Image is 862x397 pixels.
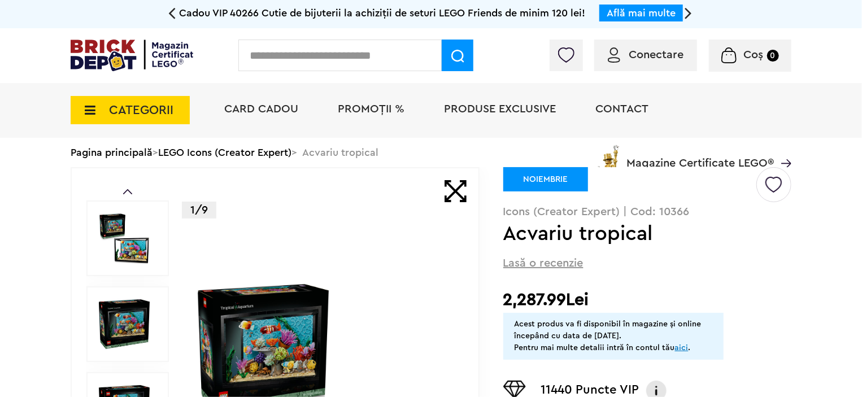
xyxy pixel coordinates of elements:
div: Acest produs va fi disponibil în magazine și online începând cu data de [DATE]. Pentru mai multe ... [515,319,712,354]
span: Coș [744,49,764,60]
a: Contact [595,103,648,115]
span: Cadou VIP 40266 Cutie de bijuterii la achiziții de seturi LEGO Friends de minim 120 lei! [179,8,585,18]
a: Card Cadou [224,103,298,115]
span: Lasă o recenzie [503,255,584,271]
h2: 2,287.99Lei [503,290,791,310]
p: Icons (Creator Expert) | Cod: 10366 [503,206,791,217]
span: CATEGORII [109,104,173,116]
small: 0 [767,50,779,62]
a: Magazine Certificate LEGO® [774,143,791,154]
span: Magazine Certificate LEGO® [626,143,774,169]
h1: Acvariu tropical [503,224,755,244]
a: Produse exclusive [444,103,556,115]
a: aici [675,344,689,352]
p: 1/9 [182,202,216,219]
a: Află mai multe [607,8,676,18]
a: Prev [123,189,132,194]
img: Acvariu tropical [99,299,150,350]
img: Acvariu tropical [99,213,150,264]
div: NOIEMBRIE [503,167,588,191]
span: Conectare [629,49,683,60]
a: Conectare [608,49,683,60]
a: PROMOȚII % [338,103,404,115]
